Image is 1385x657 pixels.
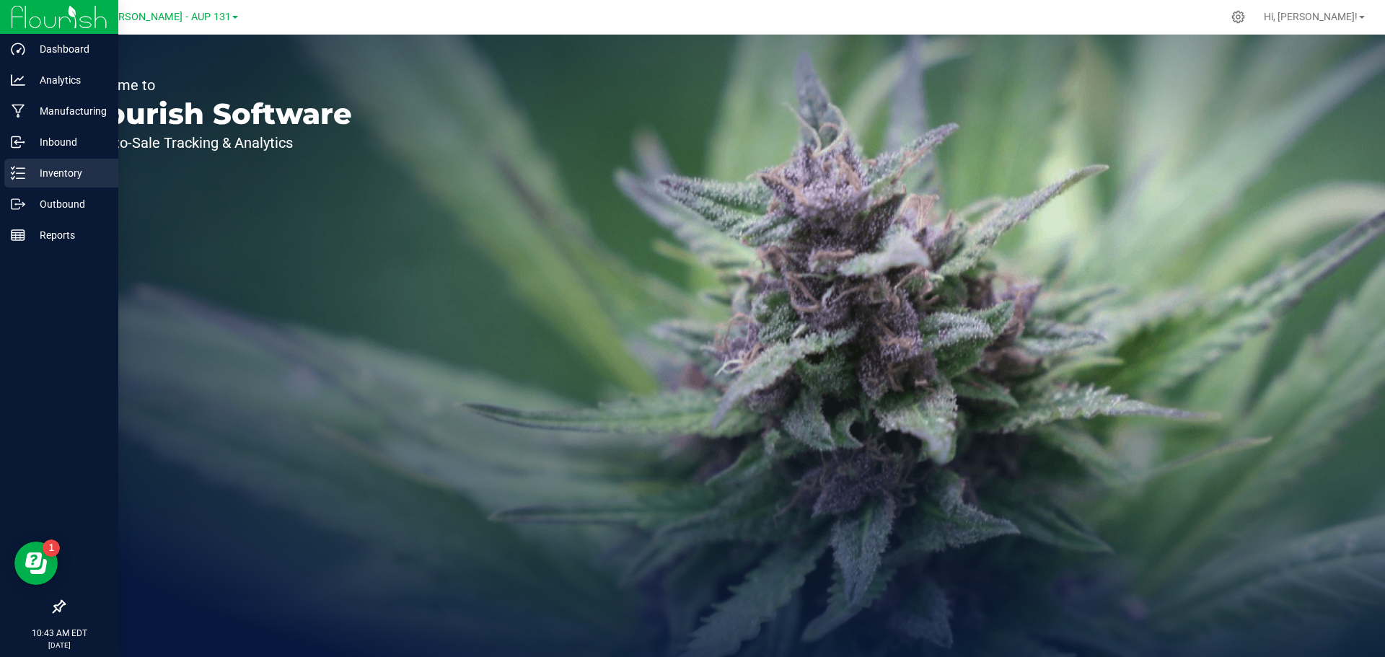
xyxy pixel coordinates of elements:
[11,166,25,180] inline-svg: Inventory
[6,627,112,640] p: 10:43 AM EDT
[25,71,112,89] p: Analytics
[43,539,60,557] iframe: Resource center unread badge
[78,100,352,128] p: Flourish Software
[14,542,58,585] iframe: Resource center
[11,104,25,118] inline-svg: Manufacturing
[11,135,25,149] inline-svg: Inbound
[78,78,352,92] p: Welcome to
[25,40,112,58] p: Dashboard
[11,42,25,56] inline-svg: Dashboard
[78,136,352,150] p: Seed-to-Sale Tracking & Analytics
[1264,11,1358,22] span: Hi, [PERSON_NAME]!
[11,73,25,87] inline-svg: Analytics
[11,228,25,242] inline-svg: Reports
[25,195,112,213] p: Outbound
[6,640,112,651] p: [DATE]
[56,11,231,23] span: Dragonfly [PERSON_NAME] - AUP 131
[25,102,112,120] p: Manufacturing
[11,197,25,211] inline-svg: Outbound
[25,164,112,182] p: Inventory
[25,133,112,151] p: Inbound
[25,226,112,244] p: Reports
[1229,10,1247,24] div: Manage settings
